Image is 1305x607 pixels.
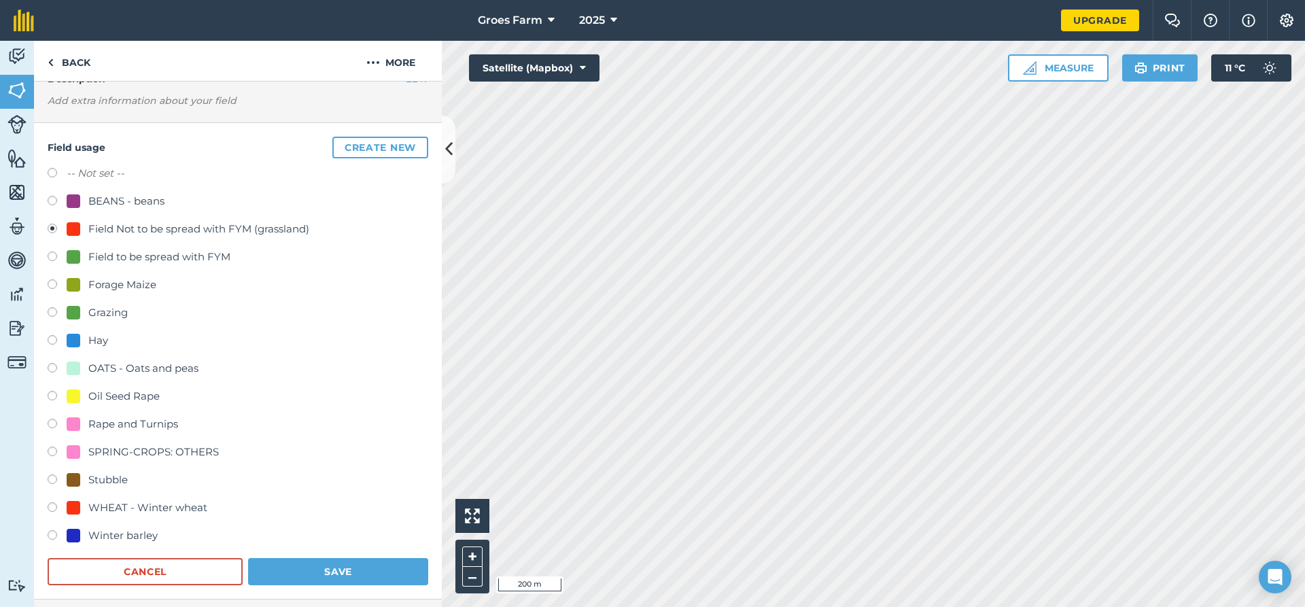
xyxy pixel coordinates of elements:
[88,500,207,516] div: WHEAT - Winter wheat
[1202,14,1219,27] img: A question mark icon
[88,193,164,209] div: BEANS - beans
[67,165,124,181] label: -- Not set --
[7,216,27,237] img: svg+xml;base64,PD94bWwgdmVyc2lvbj0iMS4wIiBlbmNvZGluZz0idXRmLTgiPz4KPCEtLSBHZW5lcmF0b3I6IEFkb2JlIE...
[1023,61,1037,75] img: Ruler icon
[579,12,605,29] span: 2025
[1259,561,1291,593] div: Open Intercom Messenger
[1211,54,1291,82] button: 11 °C
[1278,14,1295,27] img: A cog icon
[88,277,156,293] div: Forage Maize
[366,54,380,71] img: svg+xml;base64,PHN2ZyB4bWxucz0iaHR0cDovL3d3dy53My5vcmcvMjAwMC9zdmciIHdpZHRoPSIyMCIgaGVpZ2h0PSIyNC...
[7,182,27,203] img: svg+xml;base64,PHN2ZyB4bWxucz0iaHR0cDovL3d3dy53My5vcmcvMjAwMC9zdmciIHdpZHRoPSI1NiIgaGVpZ2h0PSI2MC...
[88,360,198,377] div: OATS - Oats and peas
[88,332,108,349] div: Hay
[1256,54,1283,82] img: svg+xml;base64,PD94bWwgdmVyc2lvbj0iMS4wIiBlbmNvZGluZz0idXRmLTgiPz4KPCEtLSBHZW5lcmF0b3I6IEFkb2JlIE...
[88,416,178,432] div: Rape and Turnips
[465,508,480,523] img: Four arrows, one pointing top left, one top right, one bottom right and the last bottom left
[7,579,27,592] img: svg+xml;base64,PD94bWwgdmVyc2lvbj0iMS4wIiBlbmNvZGluZz0idXRmLTgiPz4KPCEtLSBHZW5lcmF0b3I6IEFkb2JlIE...
[88,472,128,488] div: Stubble
[48,94,237,107] em: Add extra information about your field
[7,115,27,134] img: svg+xml;base64,PD94bWwgdmVyc2lvbj0iMS4wIiBlbmNvZGluZz0idXRmLTgiPz4KPCEtLSBHZW5lcmF0b3I6IEFkb2JlIE...
[7,318,27,339] img: svg+xml;base64,PD94bWwgdmVyc2lvbj0iMS4wIiBlbmNvZGluZz0idXRmLTgiPz4KPCEtLSBHZW5lcmF0b3I6IEFkb2JlIE...
[1061,10,1139,31] a: Upgrade
[1008,54,1109,82] button: Measure
[88,249,230,265] div: Field to be spread with FYM
[340,41,442,81] button: More
[88,444,219,460] div: SPRING-CROPS: OTHERS
[7,250,27,271] img: svg+xml;base64,PD94bWwgdmVyc2lvbj0iMS4wIiBlbmNvZGluZz0idXRmLTgiPz4KPCEtLSBHZW5lcmF0b3I6IEFkb2JlIE...
[48,54,54,71] img: svg+xml;base64,PHN2ZyB4bWxucz0iaHR0cDovL3d3dy53My5vcmcvMjAwMC9zdmciIHdpZHRoPSI5IiBoZWlnaHQ9IjI0Ii...
[1225,54,1245,82] span: 11 ° C
[1164,14,1181,27] img: Two speech bubbles overlapping with the left bubble in the forefront
[7,46,27,67] img: svg+xml;base64,PD94bWwgdmVyc2lvbj0iMS4wIiBlbmNvZGluZz0idXRmLTgiPz4KPCEtLSBHZW5lcmF0b3I6IEFkb2JlIE...
[88,388,160,404] div: Oil Seed Rape
[1134,60,1147,76] img: svg+xml;base64,PHN2ZyB4bWxucz0iaHR0cDovL3d3dy53My5vcmcvMjAwMC9zdmciIHdpZHRoPSIxOSIgaGVpZ2h0PSIyNC...
[14,10,34,31] img: fieldmargin Logo
[48,558,243,585] button: Cancel
[48,137,428,158] h4: Field usage
[478,12,542,29] span: Groes Farm
[7,353,27,372] img: svg+xml;base64,PD94bWwgdmVyc2lvbj0iMS4wIiBlbmNvZGluZz0idXRmLTgiPz4KPCEtLSBHZW5lcmF0b3I6IEFkb2JlIE...
[462,567,483,587] button: –
[248,558,428,585] button: Save
[34,41,104,81] a: Back
[7,80,27,101] img: svg+xml;base64,PHN2ZyB4bWxucz0iaHR0cDovL3d3dy53My5vcmcvMjAwMC9zdmciIHdpZHRoPSI1NiIgaGVpZ2h0PSI2MC...
[469,54,599,82] button: Satellite (Mapbox)
[332,137,428,158] button: Create new
[88,527,158,544] div: Winter barley
[88,305,128,321] div: Grazing
[1242,12,1255,29] img: svg+xml;base64,PHN2ZyB4bWxucz0iaHR0cDovL3d3dy53My5vcmcvMjAwMC9zdmciIHdpZHRoPSIxNyIgaGVpZ2h0PSIxNy...
[7,284,27,305] img: svg+xml;base64,PD94bWwgdmVyc2lvbj0iMS4wIiBlbmNvZGluZz0idXRmLTgiPz4KPCEtLSBHZW5lcmF0b3I6IEFkb2JlIE...
[88,221,309,237] div: Field Not to be spread with FYM (grassland)
[462,547,483,567] button: +
[1122,54,1198,82] button: Print
[7,148,27,169] img: svg+xml;base64,PHN2ZyB4bWxucz0iaHR0cDovL3d3dy53My5vcmcvMjAwMC9zdmciIHdpZHRoPSI1NiIgaGVpZ2h0PSI2MC...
